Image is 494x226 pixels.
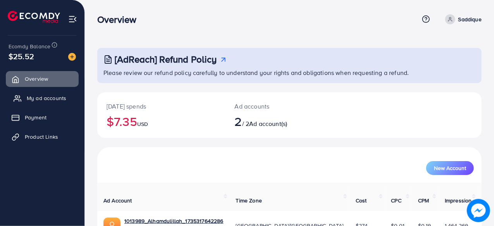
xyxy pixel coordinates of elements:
a: Payment [6,110,79,125]
span: Time Zone [236,197,262,204]
a: Overview [6,71,79,87]
button: New Account [426,161,474,175]
p: Ad accounts [235,102,312,111]
p: Saddique [458,15,482,24]
span: New Account [434,165,466,171]
p: Please review our refund policy carefully to understand your rights and obligations when requesti... [103,68,477,77]
span: Product Links [25,133,58,141]
h2: $7.35 [107,114,216,129]
img: menu [68,15,77,24]
span: Ecomdy Balance [9,42,50,50]
span: Ad Account [103,197,132,204]
span: Payment [25,114,46,121]
a: Product Links [6,129,79,144]
span: $25.52 [9,51,34,62]
a: Saddique [442,14,482,24]
span: Overview [25,75,48,83]
span: CPM [418,197,429,204]
p: [DATE] spends [107,102,216,111]
a: 1013989_Alhamdulillah_1735317642286 [124,217,224,225]
span: My ad accounts [27,94,66,102]
img: image [68,53,76,61]
span: Impression [445,197,472,204]
span: CPC [391,197,401,204]
h3: [AdReach] Refund Policy [115,54,217,65]
img: logo [8,11,60,23]
span: Ad account(s) [249,119,287,128]
span: Cost [356,197,367,204]
span: 2 [235,112,242,130]
h2: / 2 [235,114,312,129]
img: image [467,199,490,222]
h3: Overview [97,14,143,25]
span: USD [137,120,148,128]
a: My ad accounts [6,90,79,106]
